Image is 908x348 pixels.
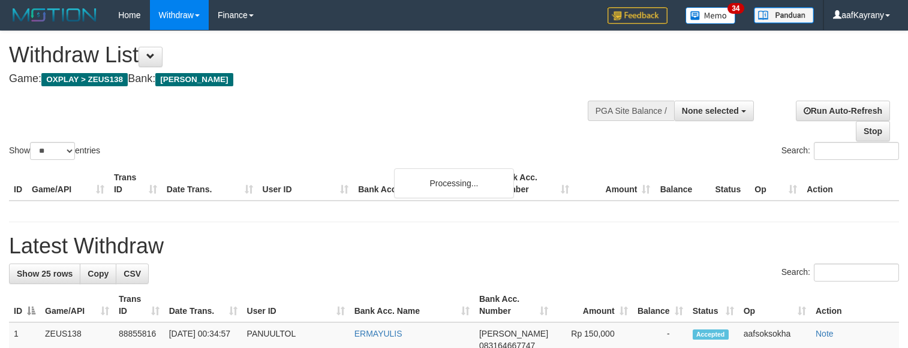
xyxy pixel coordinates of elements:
[9,142,100,160] label: Show entries
[693,329,729,340] span: Accepted
[553,288,633,322] th: Amount: activate to sort column ascending
[9,264,80,284] a: Show 25 rows
[814,264,899,282] input: Search:
[688,288,739,322] th: Status: activate to sort column ascending
[9,288,40,322] th: ID: activate to sort column descending
[155,73,233,86] span: [PERSON_NAME]
[633,288,688,322] th: Balance: activate to sort column ascending
[492,167,574,201] th: Bank Acc. Number
[116,264,149,284] a: CSV
[124,269,141,279] span: CSV
[9,234,899,258] h1: Latest Withdraw
[608,7,668,24] img: Feedback.jpg
[588,101,674,121] div: PGA Site Balance /
[754,7,814,23] img: panduan.png
[350,288,474,322] th: Bank Acc. Name: activate to sort column ascending
[796,101,890,121] a: Run Auto-Refresh
[258,167,354,201] th: User ID
[781,264,899,282] label: Search:
[88,269,109,279] span: Copy
[856,121,890,141] a: Stop
[479,329,548,338] span: [PERSON_NAME]
[40,288,114,322] th: Game/API: activate to sort column ascending
[682,106,739,116] span: None selected
[80,264,116,284] a: Copy
[710,167,750,201] th: Status
[781,142,899,160] label: Search:
[27,167,109,201] th: Game/API
[474,288,553,322] th: Bank Acc. Number: activate to sort column ascending
[9,6,100,24] img: MOTION_logo.png
[17,269,73,279] span: Show 25 rows
[9,167,27,201] th: ID
[354,329,402,338] a: ERMAYULIS
[750,167,802,201] th: Op
[109,167,162,201] th: Trans ID
[9,43,593,67] h1: Withdraw List
[41,73,128,86] span: OXPLAY > ZEUS138
[816,329,834,338] a: Note
[574,167,656,201] th: Amount
[164,288,242,322] th: Date Trans.: activate to sort column ascending
[727,3,744,14] span: 34
[114,288,164,322] th: Trans ID: activate to sort column ascending
[30,142,75,160] select: Showentries
[9,73,593,85] h4: Game: Bank:
[655,167,710,201] th: Balance
[739,288,811,322] th: Op: activate to sort column ascending
[162,167,258,201] th: Date Trans.
[674,101,754,121] button: None selected
[685,7,736,24] img: Button%20Memo.svg
[394,168,514,198] div: Processing...
[802,167,899,201] th: Action
[811,288,899,322] th: Action
[242,288,350,322] th: User ID: activate to sort column ascending
[814,142,899,160] input: Search:
[353,167,492,201] th: Bank Acc. Name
